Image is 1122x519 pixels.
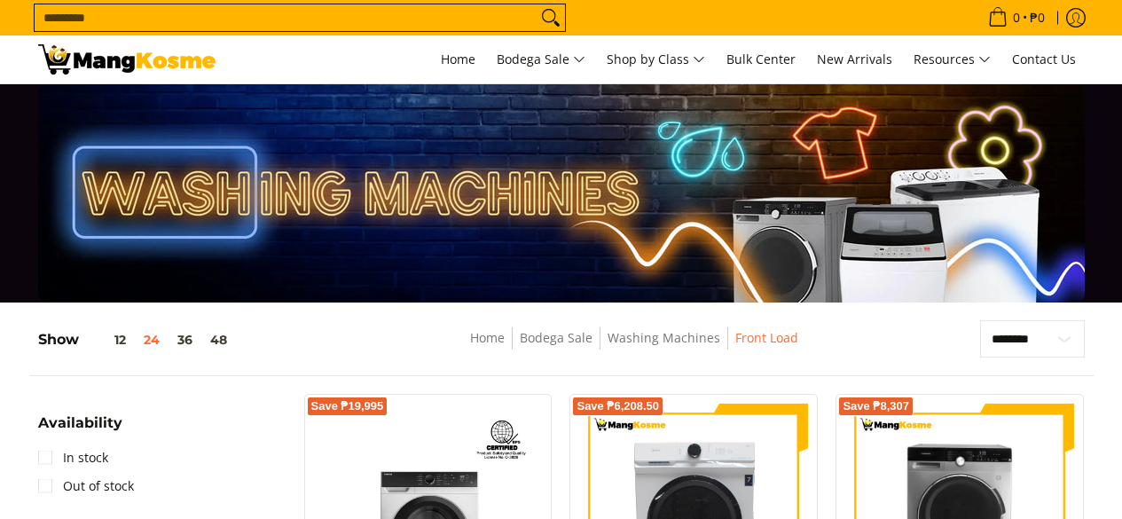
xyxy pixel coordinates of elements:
a: Home [470,329,505,346]
a: New Arrivals [808,35,901,83]
span: New Arrivals [817,51,892,67]
span: Save ₱8,307 [843,401,909,412]
span: 0 [1010,12,1023,24]
button: 24 [135,333,169,347]
a: Resources [905,35,1000,83]
h5: Show [38,331,236,349]
span: Bodega Sale [497,49,585,71]
button: Search [537,4,565,31]
button: 36 [169,333,201,347]
button: 48 [201,333,236,347]
span: Contact Us [1012,51,1076,67]
span: Availability [38,416,122,430]
a: Washing Machines [608,329,720,346]
button: 12 [79,333,135,347]
span: • [983,8,1050,28]
a: Bulk Center [718,35,804,83]
span: Front Load [735,327,798,350]
span: ₱0 [1027,12,1047,24]
span: Save ₱19,995 [311,401,384,412]
span: Shop by Class [607,49,705,71]
nav: Breadcrumbs [349,327,920,367]
span: Home [441,51,475,67]
a: Bodega Sale [520,329,592,346]
a: Out of stock [38,472,134,500]
span: Save ₱6,208.50 [577,401,659,412]
a: Contact Us [1003,35,1085,83]
summary: Open [38,416,122,444]
a: Bodega Sale [488,35,594,83]
a: Home [432,35,484,83]
a: In stock [38,444,108,472]
span: Resources [914,49,991,71]
a: Shop by Class [598,35,714,83]
nav: Main Menu [233,35,1085,83]
img: Washing Machines l Mang Kosme: Home Appliances Warehouse Sale Partner Front Load [38,44,216,75]
span: Bulk Center [726,51,796,67]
